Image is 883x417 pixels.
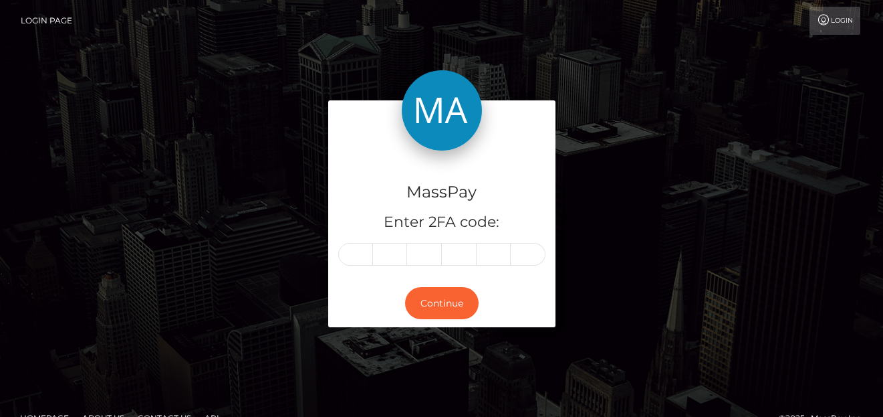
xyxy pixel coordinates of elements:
h5: Enter 2FA code: [338,212,545,233]
h4: MassPay [338,181,545,204]
a: Login Page [21,7,72,35]
a: Login [809,7,860,35]
img: MassPay [402,70,482,151]
button: Continue [405,287,479,320]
